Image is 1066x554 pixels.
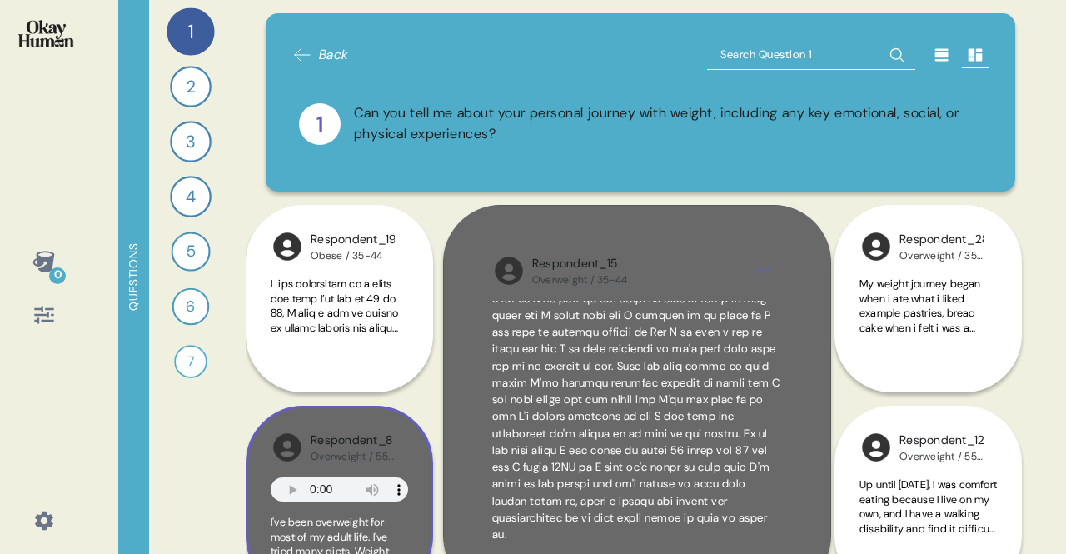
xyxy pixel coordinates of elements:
[492,254,526,287] img: l1ibTKarBSWXLOhlfT5LxFP+OttMJpPJZDKZTCbz9PgHEggSPYjZSwEAAAAASUVORK5CYII=
[859,230,893,263] img: l1ibTKarBSWXLOhlfT5LxFP+OttMJpPJZDKZTCbz9PgHEggSPYjZSwEAAAAASUVORK5CYII=
[899,450,984,463] div: Overweight / 55-64
[171,232,210,271] div: 5
[49,267,66,284] div: 0
[532,273,628,287] div: Overweight / 35-44
[311,231,395,249] div: Respondent_19
[859,431,893,464] img: l1ibTKarBSWXLOhlfT5LxFP+OttMJpPJZDKZTCbz9PgHEggSPYjZSwEAAAAASUVORK5CYII=
[532,255,628,273] div: Respondent_15
[311,450,395,463] div: Overweight / 55-64
[354,103,983,145] div: Can you tell me about your personal journey with weight, including any key emotional, social, or ...
[707,40,915,70] input: Search Question 1
[311,249,395,262] div: Obese / 35-44
[299,103,341,145] div: 1
[899,432,984,450] div: Respondent_12
[170,176,212,217] div: 4
[174,345,207,378] div: 7
[319,45,349,65] span: Back
[170,121,212,162] div: 3
[167,7,214,55] div: 1
[899,249,984,262] div: Overweight / 35-44
[172,288,210,326] div: 6
[271,230,304,263] img: l1ibTKarBSWXLOhlfT5LxFP+OttMJpPJZDKZTCbz9PgHEggSPYjZSwEAAAAASUVORK5CYII=
[170,66,212,107] div: 2
[18,20,74,47] img: okayhuman.3b1b6348.png
[311,432,395,450] div: Respondent_8
[271,431,304,464] img: l1ibTKarBSWXLOhlfT5LxFP+OttMJpPJZDKZTCbz9PgHEggSPYjZSwEAAAAASUVORK5CYII=
[899,231,984,249] div: Respondent_28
